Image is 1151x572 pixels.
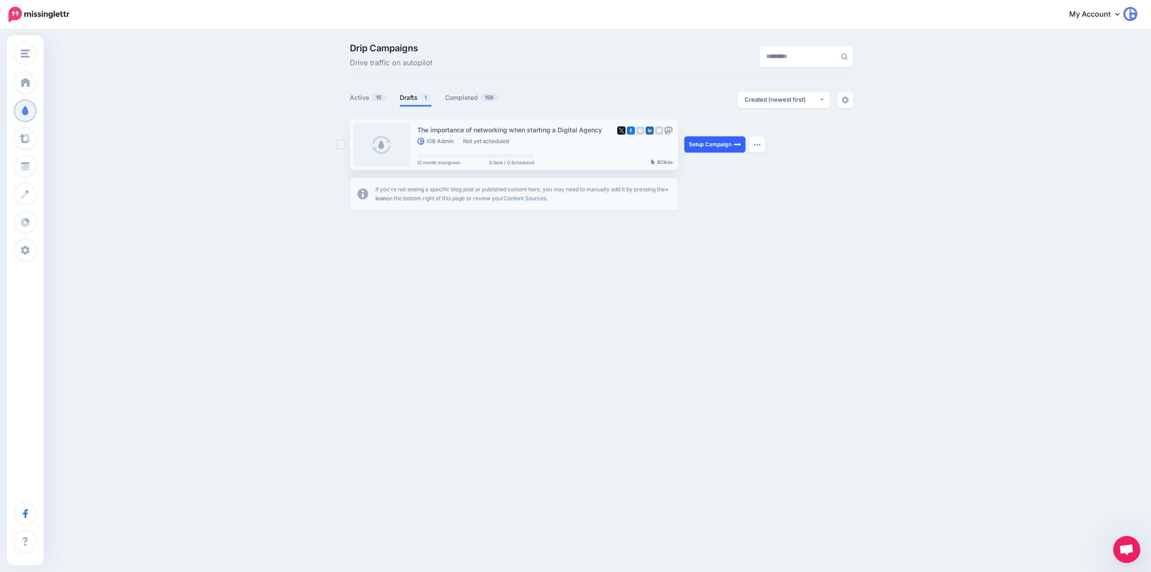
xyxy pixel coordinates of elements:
[445,92,499,103] a: Completed158
[21,50,30,58] img: menu.png
[504,195,546,202] a: Content Sources
[617,126,625,135] img: twitter-square.png
[375,185,670,203] p: If you're not seeing a specific blog post or published content here, you may need to manually add...
[350,92,386,103] a: Active15
[684,136,745,153] a: Setup Campaign
[350,57,433,69] span: Drive traffic on autopilot
[371,93,386,102] span: 15
[357,189,368,199] img: info-circle-grey.png
[738,92,830,108] button: Created (newest first)
[655,126,663,135] img: google_business-grey-square.png
[657,159,660,165] b: 0
[417,138,459,145] li: iOB Admin
[480,93,498,102] span: 158
[627,126,635,135] img: facebook-square.png
[1113,536,1140,563] div: Open chat
[400,92,432,103] a: Drafts1
[9,7,69,22] img: Missinglettr
[417,125,614,135] div: The importance of networking when starting a Digital Agency
[636,126,644,135] img: instagram-grey-square.png
[651,160,673,165] div: Clicks
[420,93,431,102] span: 1
[417,160,460,165] span: 12 month evergreen
[665,126,673,135] img: mastodon-grey-square.png
[489,160,534,165] span: 0 Sent / 0 Scheduled
[842,96,849,104] img: settings-grey.png
[651,159,655,165] img: pointer-grey-darker.png
[841,53,848,60] img: search-grey-6.png
[734,141,741,148] img: arrow-long-right-white.png
[754,143,761,146] img: dots.png
[463,138,513,145] li: Not yet scheduled
[745,95,819,104] div: Created (newest first)
[1060,4,1138,26] a: My Account
[350,44,433,53] span: Drip Campaigns
[375,186,669,202] b: + icon
[646,126,654,135] img: linkedin-square.png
